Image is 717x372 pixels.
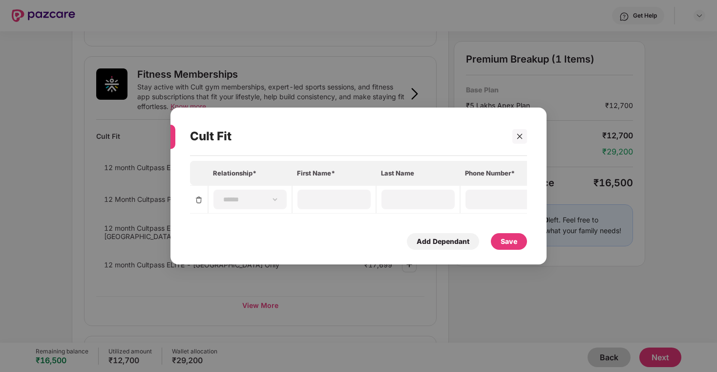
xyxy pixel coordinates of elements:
[417,236,469,247] div: Add Dependant
[376,161,460,185] th: Last Name
[190,117,499,155] div: Cult Fit
[460,161,544,185] th: Phone Number*
[292,161,376,185] th: First Name*
[208,161,292,185] th: Relationship*
[501,236,517,247] div: Save
[516,133,523,140] span: close
[195,196,203,204] img: svg+xml;base64,PHN2ZyBpZD0iRGVsZXRlLTMyeDMyIiB4bWxucz0iaHR0cDovL3d3dy53My5vcmcvMjAwMC9zdmciIHdpZH...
